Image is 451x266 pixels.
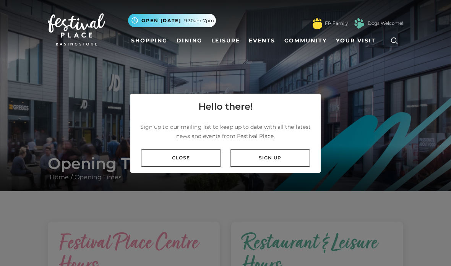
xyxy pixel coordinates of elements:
[333,34,383,48] a: Your Visit
[230,149,310,167] a: Sign up
[141,149,221,167] a: Close
[246,34,278,48] a: Events
[48,13,105,45] img: Festival Place Logo
[174,34,205,48] a: Dining
[208,34,243,48] a: Leisure
[184,17,214,24] span: 9.30am-7pm
[325,20,348,27] a: FP Family
[141,17,181,24] span: Open [DATE]
[336,37,376,45] span: Your Visit
[128,34,170,48] a: Shopping
[136,122,315,141] p: Sign up to our mailing list to keep up to date with all the latest news and events from Festival ...
[368,20,403,27] a: Dogs Welcome!
[281,34,330,48] a: Community
[198,100,253,114] h4: Hello there!
[128,14,216,27] button: Open [DATE] 9.30am-7pm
